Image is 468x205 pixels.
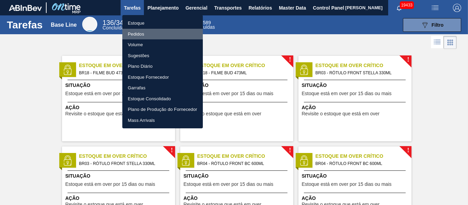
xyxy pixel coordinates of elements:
[122,29,203,40] a: Pedidos
[122,82,203,93] a: Garrafas
[122,39,203,50] a: Volume
[122,61,203,72] a: Plano Diário
[122,93,203,104] a: Estoque Consolidado
[122,104,203,115] a: Plano de Produção do Fornecedor
[122,50,203,61] a: Sugestões
[122,72,203,83] a: Estoque Fornecedor
[122,115,203,126] a: Mass Arrivals
[122,18,203,29] a: Estoque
